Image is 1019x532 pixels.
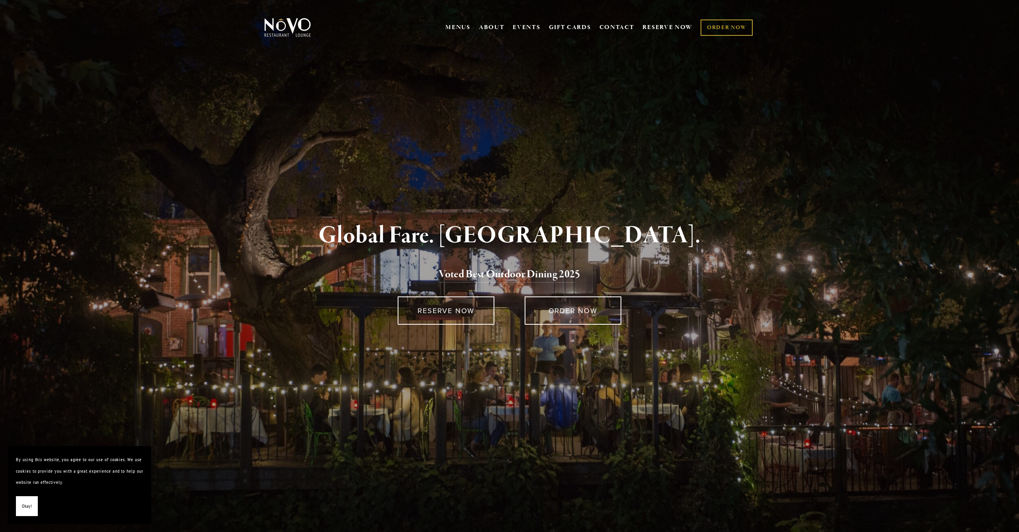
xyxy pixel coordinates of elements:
[439,267,575,283] a: Voted Best Outdoor Dining 202
[701,19,753,36] a: ORDER NOW
[22,501,32,512] span: Okay!
[318,220,700,251] strong: Global Fare. [GEOGRAPHIC_DATA].
[513,23,540,31] a: EVENTS
[445,23,470,31] a: MENUS
[16,496,38,516] button: Okay!
[642,20,693,35] a: RESERVE NOW
[599,20,634,35] a: CONTACT
[525,296,621,325] a: ORDER NOW
[277,266,742,283] h2: 5
[398,296,494,325] a: RESERVE NOW
[479,23,505,31] a: ABOUT
[8,446,151,524] section: Cookie banner
[263,18,312,37] img: Novo Restaurant &amp; Lounge
[16,454,143,488] p: By using this website, you agree to our use of cookies. We use cookies to provide you with a grea...
[549,20,591,35] a: GIFT CARDS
